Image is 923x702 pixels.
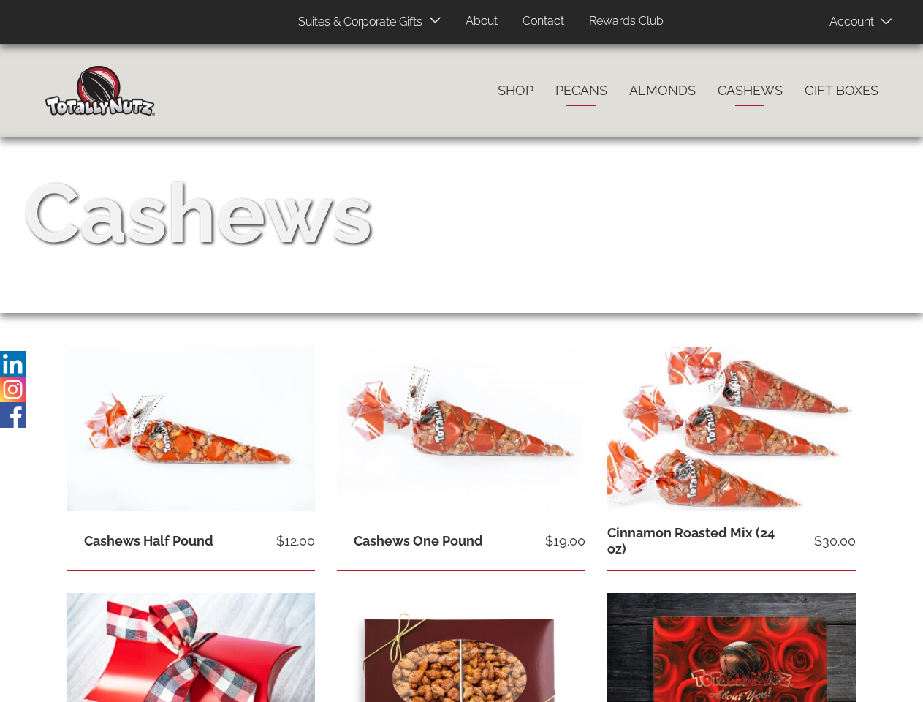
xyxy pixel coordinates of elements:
[607,347,856,513] img: one 8 oz bag of each nut: Almonds, cashews, and pecans
[455,7,509,36] a: About
[607,525,775,556] a: Cinnamon Roasted Mix (24 oz)
[354,533,483,548] a: Cashews One Pound
[512,7,575,36] a: Contact
[67,347,316,513] img: half pound of cinnamon roasted cashews
[544,75,618,106] a: Pecans
[794,75,889,106] a: Gift Boxes
[487,75,544,106] a: Shop
[337,347,585,511] img: 1 pound of freshly roasted cinnamon glazed cashews in a totally nutz poly bag
[45,66,155,116] img: Home
[23,155,372,272] div: Cashews
[287,8,427,37] a: Suites & Corporate Gifts
[618,75,707,106] a: Almonds
[84,533,213,548] a: Cashews Half Pound
[578,7,675,36] a: Rewards Club
[707,75,794,106] a: Cashews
